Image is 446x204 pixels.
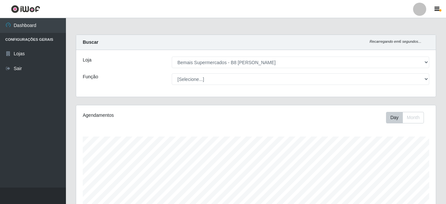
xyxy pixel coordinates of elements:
[11,5,40,13] img: CoreUI Logo
[402,112,424,123] button: Month
[370,39,421,43] i: Recarregando em 6 segundos...
[83,57,91,64] label: Loja
[83,112,221,119] div: Agendamentos
[83,73,98,80] label: Função
[386,112,429,123] div: Toolbar with button groups
[386,112,403,123] button: Day
[83,39,98,45] strong: Buscar
[386,112,424,123] div: First group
